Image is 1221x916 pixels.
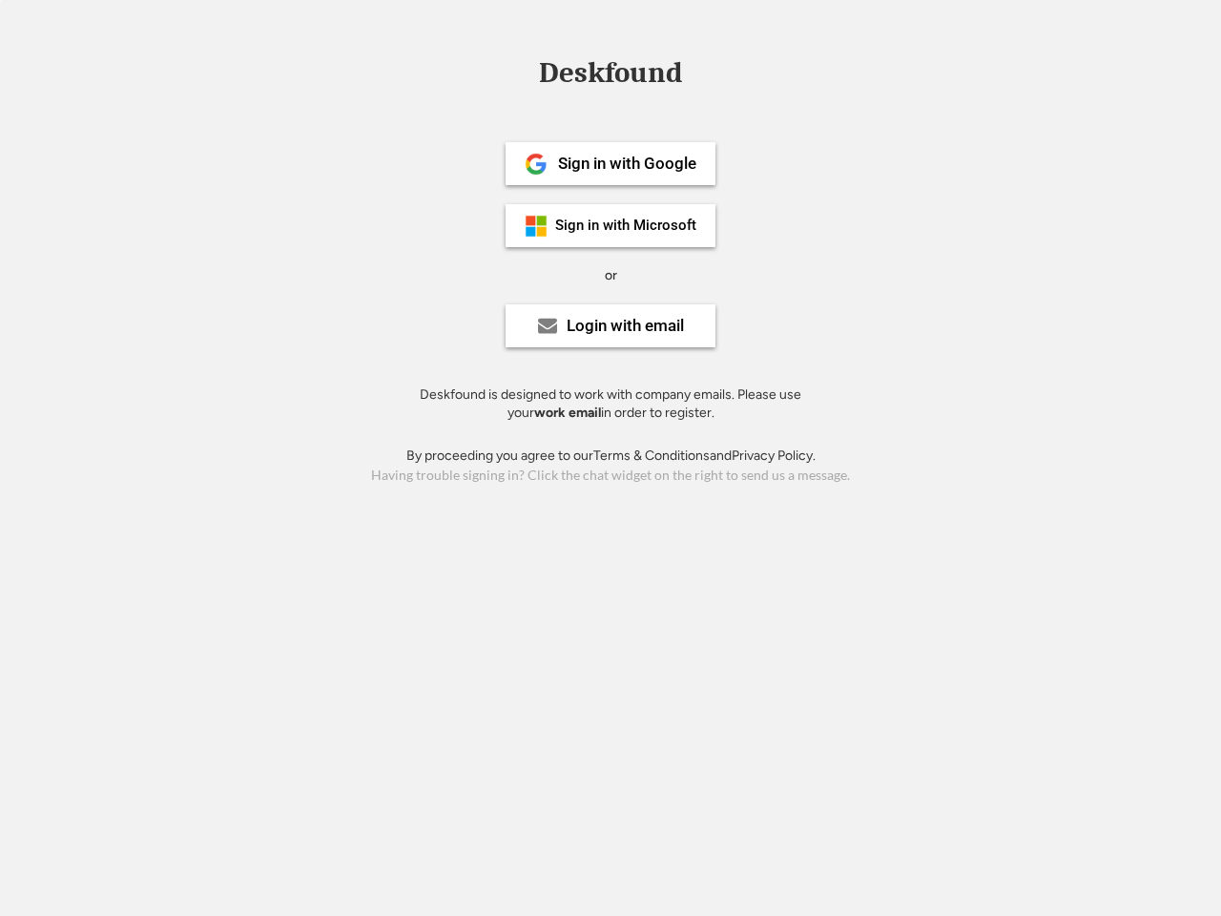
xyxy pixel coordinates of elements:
div: Login with email [567,318,684,334]
img: 1024px-Google__G__Logo.svg.png [525,153,548,176]
div: By proceeding you agree to our and [406,447,816,466]
img: ms-symbollockup_mssymbol_19.png [525,215,548,238]
a: Privacy Policy. [732,448,816,464]
div: Deskfound is designed to work with company emails. Please use your in order to register. [396,385,825,423]
div: or [605,266,617,285]
a: Terms & Conditions [593,448,710,464]
div: Sign in with Microsoft [555,219,696,233]
div: Sign in with Google [558,156,696,172]
strong: work email [534,405,601,421]
div: Deskfound [529,58,692,88]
